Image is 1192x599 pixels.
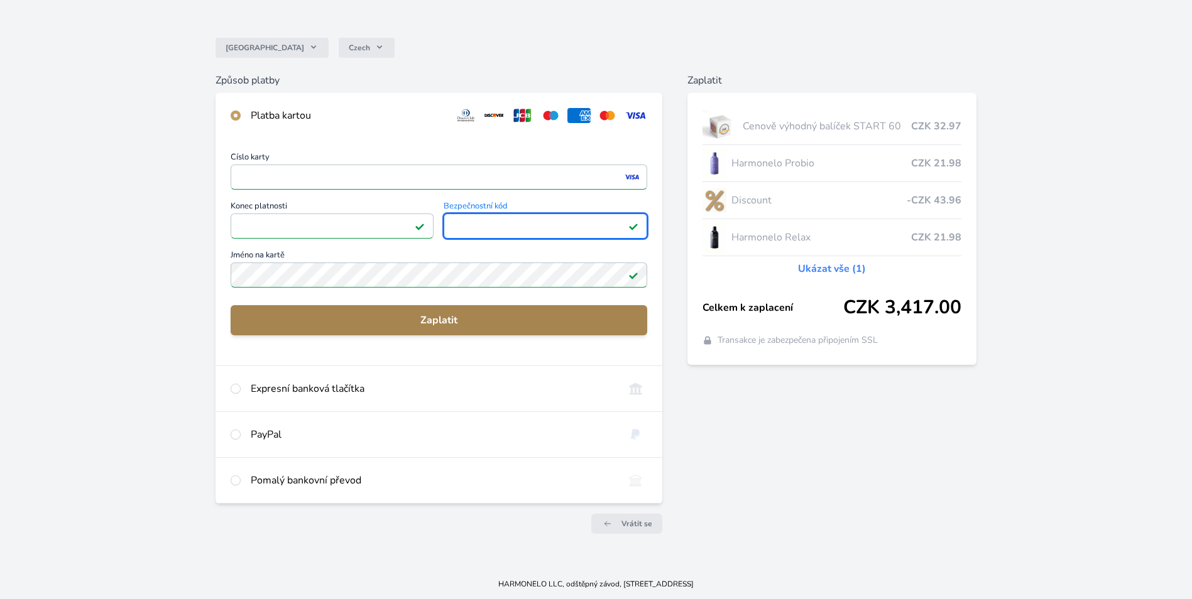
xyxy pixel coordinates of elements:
img: paypal.svg [624,427,647,442]
span: [GEOGRAPHIC_DATA] [226,43,304,53]
iframe: Iframe pro bezpečnostní kód [449,217,641,235]
span: Vrátit se [621,519,652,529]
span: CZK 21.98 [911,230,961,245]
span: Konec platnosti [231,202,434,213]
img: visa [623,171,640,183]
img: amex.svg [567,108,591,123]
span: Zaplatit [241,313,637,328]
img: bankTransfer_IBAN.svg [624,473,647,488]
h6: Zaplatit [687,73,977,88]
img: diners.svg [454,108,478,123]
h6: Způsob platby [216,73,662,88]
img: discover.svg [483,108,506,123]
span: Harmonelo Probio [731,156,912,171]
span: Bezpečnostní kód [444,202,647,213]
iframe: Iframe pro datum vypršení platnosti [236,217,428,235]
a: Vrátit se [591,514,662,534]
div: Expresní banková tlačítka [251,381,614,396]
img: maestro.svg [539,108,562,123]
img: CLEAN_RELAX_se_stinem_x-lo.jpg [703,222,726,253]
a: Ukázat vše (1) [798,261,866,276]
span: Cenově výhodný balíček START 60 [743,119,911,134]
input: Jméno na kartěPlatné pole [231,262,647,288]
img: mc.svg [596,108,619,123]
img: visa.svg [624,108,647,123]
img: start.jpg [703,111,738,142]
span: Harmonelo Relax [731,230,912,245]
button: Zaplatit [231,305,647,335]
span: CZK 3,417.00 [843,296,961,319]
div: PayPal [251,427,614,442]
span: Celkem k zaplacení [703,300,844,315]
button: [GEOGRAPHIC_DATA] [216,38,329,58]
span: Jméno na kartě [231,251,647,262]
button: Czech [339,38,395,58]
span: Czech [349,43,370,53]
img: jcb.svg [511,108,534,123]
span: CZK 21.98 [911,156,961,171]
img: Platné pole [628,221,638,231]
span: CZK 32.97 [911,119,961,134]
div: Platba kartou [251,108,444,123]
iframe: Iframe pro číslo karty [236,168,642,186]
span: Transakce je zabezpečena připojením SSL [718,334,878,347]
div: Pomalý bankovní převod [251,473,614,488]
span: Číslo karty [231,153,647,165]
span: Discount [731,193,907,208]
img: CLEAN_PROBIO_se_stinem_x-lo.jpg [703,148,726,179]
img: Platné pole [628,270,638,280]
img: onlineBanking_CZ.svg [624,381,647,396]
span: -CZK 43.96 [907,193,961,208]
img: Platné pole [415,221,425,231]
img: discount-lo.png [703,185,726,216]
